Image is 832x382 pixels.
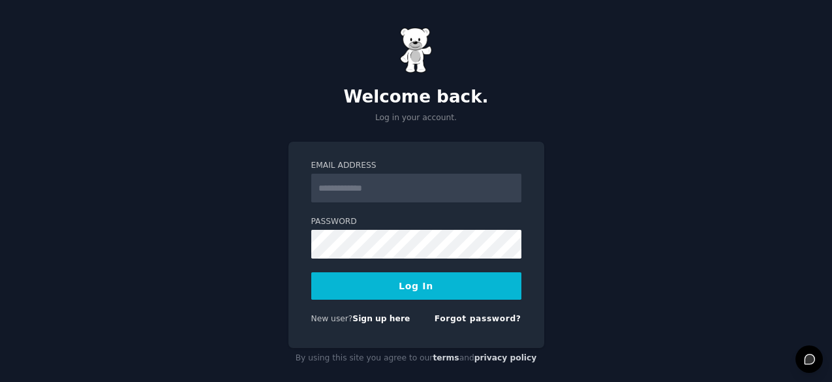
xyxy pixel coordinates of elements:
a: privacy policy [474,353,537,362]
span: New user? [311,314,353,323]
a: Forgot password? [435,314,521,323]
label: Password [311,216,521,228]
button: Log In [311,272,521,300]
h2: Welcome back. [288,87,544,108]
a: terms [433,353,459,362]
label: Email Address [311,160,521,172]
p: Log in your account. [288,112,544,124]
img: Gummy Bear [400,27,433,73]
div: By using this site you agree to our and [288,348,544,369]
a: Sign up here [352,314,410,323]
